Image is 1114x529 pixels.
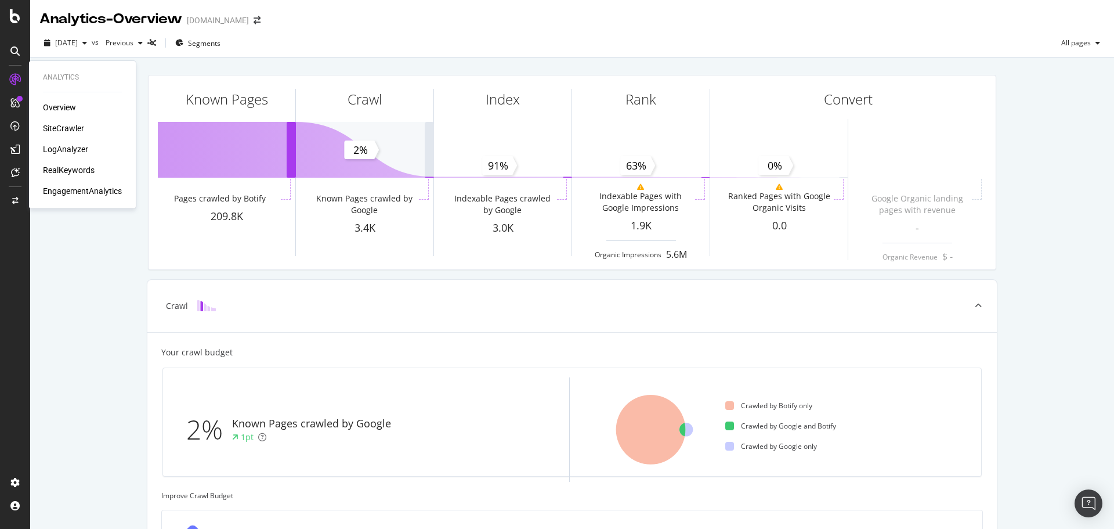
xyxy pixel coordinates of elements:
[572,218,710,233] div: 1.9K
[486,89,520,109] div: Index
[43,185,122,197] a: EngagementAnalytics
[188,38,220,48] span: Segments
[666,248,687,261] div: 5.6M
[725,421,836,431] div: Crawled by Google and Botify
[174,193,266,204] div: Pages crawled by Botify
[232,416,391,431] div: Known Pages crawled by Google
[186,411,232,449] div: 2%
[43,102,76,113] a: Overview
[595,250,661,260] div: Organic Impressions
[434,221,572,236] div: 3.0K
[1057,34,1105,52] button: All pages
[101,34,147,52] button: Previous
[725,401,812,411] div: Crawled by Botify only
[43,164,95,176] a: RealKeywords
[1075,490,1102,517] div: Open Intercom Messenger
[43,123,84,134] a: SiteCrawler
[296,221,433,236] div: 3.4K
[43,143,88,155] a: LogAnalyzer
[348,89,382,109] div: Crawl
[161,491,983,501] div: Improve Crawl Budget
[1057,38,1091,48] span: All pages
[55,38,78,48] span: 2025 Sep. 15th
[166,300,188,312] div: Crawl
[588,190,692,214] div: Indexable Pages with Google Impressions
[187,15,249,26] div: [DOMAIN_NAME]
[197,300,216,311] img: block-icon
[171,34,225,52] button: Segments
[158,209,295,224] div: 209.8K
[39,34,92,52] button: [DATE]
[39,9,182,29] div: Analytics - Overview
[186,89,268,109] div: Known Pages
[625,89,656,109] div: Rank
[161,347,233,358] div: Your crawl budget
[101,38,133,48] span: Previous
[725,441,817,451] div: Crawled by Google only
[92,37,101,47] span: vs
[254,16,261,24] div: arrow-right-arrow-left
[241,431,254,443] div: 1pt
[312,193,416,216] div: Known Pages crawled by Google
[450,193,554,216] div: Indexable Pages crawled by Google
[43,73,122,82] div: Analytics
